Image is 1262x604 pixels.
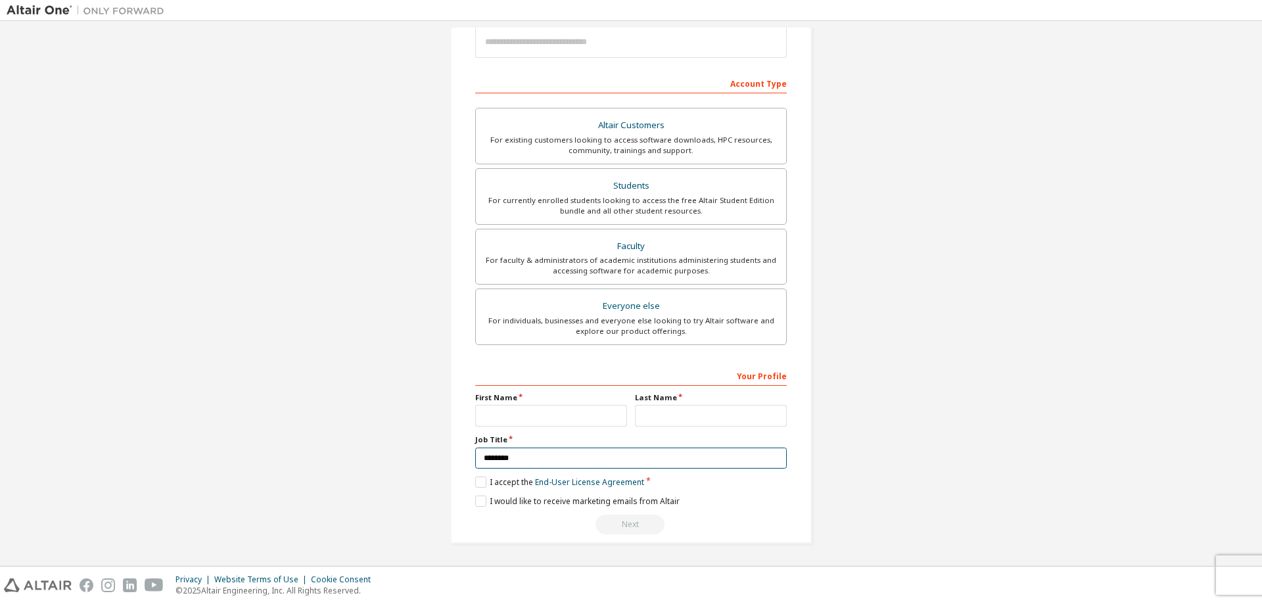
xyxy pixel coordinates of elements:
label: Last Name [635,392,787,403]
label: Job Title [475,434,787,445]
div: Privacy [175,574,214,585]
img: instagram.svg [101,578,115,592]
div: Cookie Consent [311,574,379,585]
div: Faculty [484,237,778,256]
label: I would like to receive marketing emails from Altair [475,496,680,507]
div: Your Profile [475,365,787,386]
label: First Name [475,392,627,403]
img: altair_logo.svg [4,578,72,592]
div: For individuals, businesses and everyone else looking to try Altair software and explore our prod... [484,315,778,337]
div: Altair Customers [484,116,778,135]
label: I accept the [475,476,644,488]
img: linkedin.svg [123,578,137,592]
div: Read and acccept EULA to continue [475,515,787,534]
div: Everyone else [484,297,778,315]
div: For existing customers looking to access software downloads, HPC resources, community, trainings ... [484,135,778,156]
img: facebook.svg [80,578,93,592]
div: For faculty & administrators of academic institutions administering students and accessing softwa... [484,255,778,276]
img: youtube.svg [145,578,164,592]
a: End-User License Agreement [535,476,644,488]
div: Students [484,177,778,195]
p: © 2025 Altair Engineering, Inc. All Rights Reserved. [175,585,379,596]
img: Altair One [7,4,171,17]
div: Account Type [475,72,787,93]
div: For currently enrolled students looking to access the free Altair Student Edition bundle and all ... [484,195,778,216]
div: Website Terms of Use [214,574,311,585]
